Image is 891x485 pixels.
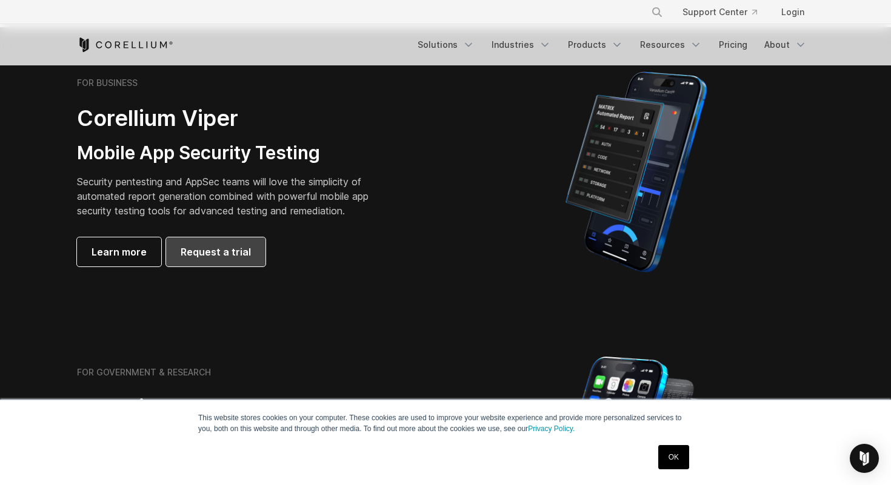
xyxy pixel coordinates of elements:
a: Industries [484,34,558,56]
a: Products [561,34,630,56]
h6: FOR BUSINESS [77,78,138,88]
a: Login [772,1,814,23]
button: Search [646,1,668,23]
h2: Corellium Falcon [77,394,416,421]
h6: FOR GOVERNMENT & RESEARCH [77,367,211,378]
span: Learn more [92,245,147,259]
a: Request a trial [166,237,265,266]
a: OK [658,445,689,469]
a: Pricing [712,34,755,56]
div: Open Intercom Messenger [850,444,879,473]
a: Learn more [77,237,161,266]
p: This website stores cookies on your computer. These cookies are used to improve your website expe... [198,412,693,434]
img: Corellium MATRIX automated report on iPhone showing app vulnerability test results across securit... [545,66,727,278]
h3: Mobile App Security Testing [77,142,387,165]
h2: Corellium Viper [77,105,387,132]
a: Corellium Home [77,38,173,52]
a: Solutions [410,34,482,56]
a: About [757,34,814,56]
p: Security pentesting and AppSec teams will love the simplicity of automated report generation comb... [77,174,387,218]
div: Navigation Menu [410,34,814,56]
a: Support Center [673,1,767,23]
a: Privacy Policy. [528,424,575,433]
div: Navigation Menu [636,1,814,23]
span: Request a trial [181,245,251,259]
a: Resources [633,34,709,56]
